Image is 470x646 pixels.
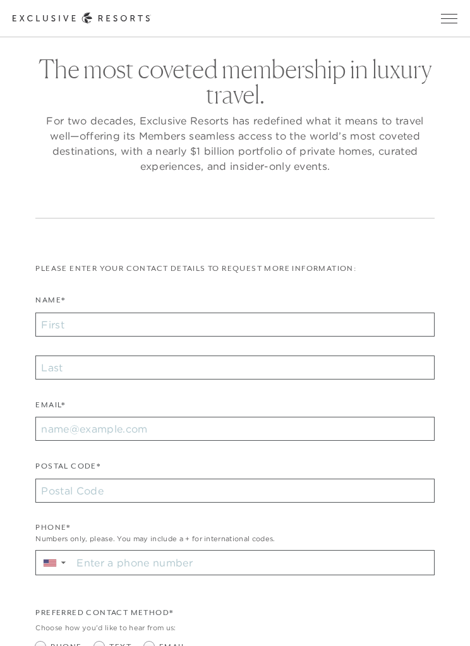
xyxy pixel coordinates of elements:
button: Open navigation [441,14,457,23]
label: Name* [35,294,65,313]
input: First [35,313,434,337]
h2: The most coveted membership in luxury travel. [35,56,434,107]
input: Enter a phone number [72,551,433,575]
label: Email* [35,399,65,417]
input: name@example.com [35,417,434,441]
input: Postal Code [35,479,434,503]
div: Phone* [35,522,434,534]
label: Postal Code* [35,460,100,479]
p: Please enter your contact details to request more information: [35,263,434,275]
span: ▼ [59,559,68,566]
iframe: Qualified Messenger [412,588,470,646]
div: Choose how you'd like to hear from us: [35,623,434,633]
p: For two decades, Exclusive Resorts has redefined what it means to travel well—offering its Member... [35,113,434,174]
div: Country Code Selector [36,551,72,575]
div: Numbers only, please. You may include a + for international codes. [35,534,434,544]
input: Last [35,356,434,380]
legend: Preferred Contact Method* [35,607,173,625]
